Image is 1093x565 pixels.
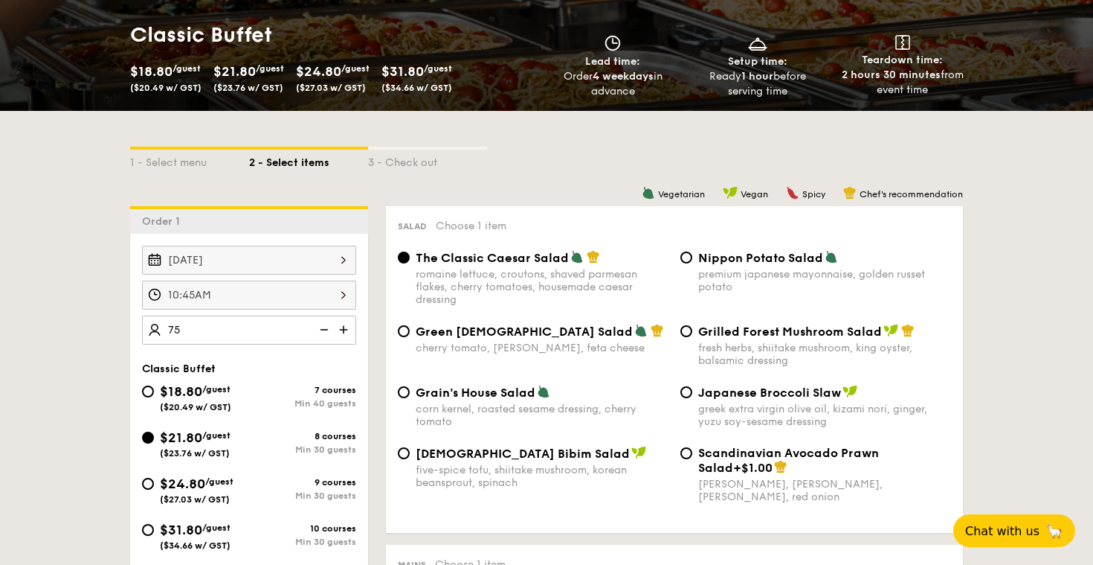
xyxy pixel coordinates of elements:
[202,430,230,441] span: /guest
[130,83,201,93] span: ($20.49 w/ GST)
[698,446,879,475] span: Scandinavian Avocado Prawn Salad
[631,446,646,459] img: icon-vegan.f8ff3823.svg
[334,316,356,344] img: icon-add.58712e84.svg
[680,447,692,459] input: Scandinavian Avocado Prawn Salad+$1.00[PERSON_NAME], [PERSON_NAME], [PERSON_NAME], red onion
[160,522,202,538] span: $31.80
[698,268,951,293] div: premium japanese mayonnaise, golden russet potato
[642,186,655,199] img: icon-vegetarian.fe4039eb.svg
[213,63,256,80] span: $21.80
[398,252,410,264] input: The Classic Caesar Saladromaine lettuce, croutons, shaved parmesan flakes, cherry tomatoes, house...
[786,186,799,199] img: icon-spicy.37a8142b.svg
[130,22,541,48] h1: Classic Buffet
[587,250,600,264] img: icon-chef-hat.a58ddaea.svg
[213,83,283,93] span: ($23.76 w/ GST)
[741,189,768,199] span: Vegan
[249,385,356,395] div: 7 courses
[883,324,898,337] img: icon-vegan.f8ff3823.svg
[256,63,284,74] span: /guest
[836,68,969,98] div: from event time
[747,35,769,51] img: icon-dish.430c3a2e.svg
[312,316,334,344] img: icon-reduce.1d2dbef1.svg
[142,363,216,375] span: Classic Buffet
[160,476,205,492] span: $24.80
[416,447,630,461] span: [DEMOGRAPHIC_DATA] Bibim Salad
[860,189,963,199] span: Chef's recommendation
[825,250,838,264] img: icon-vegetarian.fe4039eb.svg
[698,251,823,265] span: Nippon Potato Salad
[593,70,654,83] strong: 4 weekdays
[202,523,230,533] span: /guest
[160,402,231,412] span: ($20.49 w/ GST)
[249,537,356,547] div: Min 30 guests
[398,447,410,459] input: [DEMOGRAPHIC_DATA] Bibim Saladfive-spice tofu, shiitake mushroom, korean beansprout, spinach
[249,523,356,534] div: 10 courses
[381,83,452,93] span: ($34.66 w/ GST)
[651,324,664,337] img: icon-chef-hat.a58ddaea.svg
[142,432,154,444] input: $21.80/guest($23.76 w/ GST)8 coursesMin 30 guests
[862,54,943,66] span: Teardown time:
[296,83,366,93] span: ($27.03 w/ GST)
[1045,523,1063,540] span: 🦙
[160,430,202,446] span: $21.80
[680,252,692,264] input: Nippon Potato Saladpremium japanese mayonnaise, golden russet potato
[416,342,668,354] div: cherry tomato, [PERSON_NAME], feta cheese
[537,385,550,398] img: icon-vegetarian.fe4039eb.svg
[130,150,249,170] div: 1 - Select menu
[416,251,569,265] span: The Classic Caesar Salad
[381,63,424,80] span: $31.80
[424,63,452,74] span: /guest
[658,189,705,199] span: Vegetarian
[416,325,633,339] span: Green [DEMOGRAPHIC_DATA] Salad
[160,448,230,459] span: ($23.76 w/ GST)
[691,69,825,99] div: Ready before serving time
[733,461,773,475] span: +$1.00
[130,63,173,80] span: $18.80
[741,70,773,83] strong: 1 hour
[142,478,154,490] input: $24.80/guest($27.03 w/ GST)9 coursesMin 30 guests
[901,324,915,337] img: icon-chef-hat.a58ddaea.svg
[205,476,233,487] span: /guest
[398,221,427,232] span: Salad
[680,325,692,337] input: Grilled Forest Mushroom Saladfresh herbs, shiitake mushroom, king oyster, balsamic dressing
[142,246,356,275] input: Event date
[249,150,368,170] div: 2 - Select items
[142,281,356,310] input: Event time
[953,514,1075,547] button: Chat with us🦙
[160,540,230,551] span: ($34.66 w/ GST)
[774,460,787,473] img: icon-chef-hat.a58ddaea.svg
[634,324,648,337] img: icon-vegetarian.fe4039eb.svg
[698,478,951,503] div: [PERSON_NAME], [PERSON_NAME], [PERSON_NAME], red onion
[723,186,738,199] img: icon-vegan.f8ff3823.svg
[142,215,186,228] span: Order 1
[416,403,668,428] div: corn kernel, roasted sesame dressing, cherry tomato
[698,342,951,367] div: fresh herbs, shiitake mushroom, king oyster, balsamic dressing
[842,385,857,398] img: icon-vegan.f8ff3823.svg
[249,444,356,455] div: Min 30 guests
[802,189,825,199] span: Spicy
[570,250,584,264] img: icon-vegetarian.fe4039eb.svg
[173,63,201,74] span: /guest
[398,325,410,337] input: Green [DEMOGRAPHIC_DATA] Saladcherry tomato, [PERSON_NAME], feta cheese
[249,398,356,409] div: Min 40 guests
[160,383,202,400] span: $18.80
[585,55,640,68] span: Lead time:
[728,55,787,68] span: Setup time:
[341,63,370,74] span: /guest
[416,268,668,306] div: romaine lettuce, croutons, shaved parmesan flakes, cherry tomatoes, housemade caesar dressing
[398,386,410,398] input: Grain's House Saladcorn kernel, roasted sesame dressing, cherry tomato
[895,35,910,50] img: icon-teardown.65201eee.svg
[436,220,506,232] span: Choose 1 item
[249,431,356,441] div: 8 courses
[142,386,154,398] input: $18.80/guest($20.49 w/ GST)7 coursesMin 40 guests
[416,464,668,489] div: five-spice tofu, shiitake mushroom, korean beansprout, spinach
[680,386,692,398] input: Japanese Broccoli Slawgreek extra virgin olive oil, kizami nori, ginger, yuzu soy-sesame dressing
[368,150,487,170] div: 3 - Check out
[698,403,951,428] div: greek extra virgin olive oil, kizami nori, ginger, yuzu soy-sesame dressing
[842,68,941,81] strong: 2 hours 30 minutes
[202,384,230,395] span: /guest
[160,494,230,505] span: ($27.03 w/ GST)
[296,63,341,80] span: $24.80
[602,35,624,51] img: icon-clock.2db775ea.svg
[249,491,356,501] div: Min 30 guests
[698,386,841,400] span: Japanese Broccoli Slaw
